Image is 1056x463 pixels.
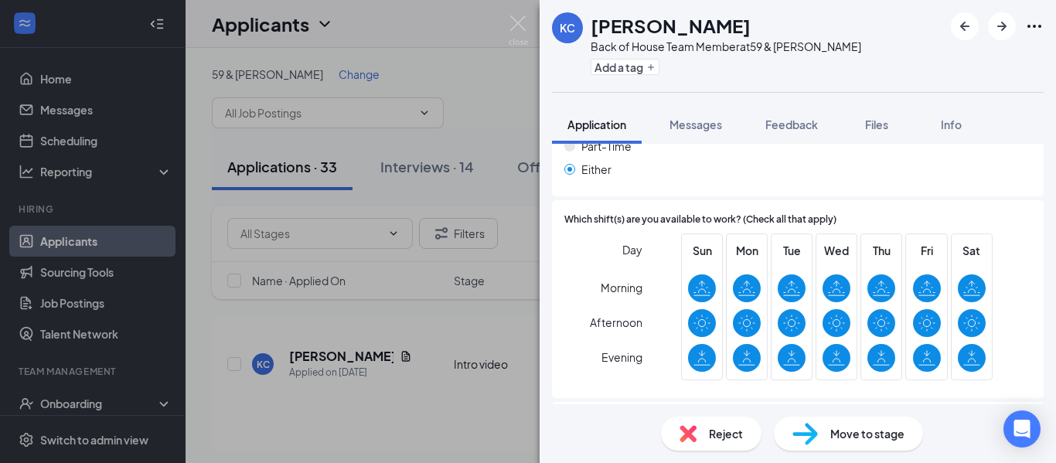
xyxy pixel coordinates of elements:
[823,242,850,259] span: Wed
[865,117,888,131] span: Files
[993,17,1011,36] svg: ArrowRight
[646,63,656,72] svg: Plus
[688,242,716,259] span: Sun
[601,274,642,301] span: Morning
[591,39,861,54] div: Back of House Team Member at 59 & [PERSON_NAME]
[958,242,986,259] span: Sat
[778,242,806,259] span: Tue
[590,308,642,336] span: Afternoon
[591,59,659,75] button: PlusAdd a tag
[733,242,761,259] span: Mon
[830,425,904,442] span: Move to stage
[581,138,632,155] span: Part-Time
[913,242,941,259] span: Fri
[591,12,751,39] h1: [PERSON_NAME]
[560,20,575,36] div: KC
[1025,17,1044,36] svg: Ellipses
[567,117,626,131] span: Application
[941,117,962,131] span: Info
[1003,410,1041,448] div: Open Intercom Messenger
[669,117,722,131] span: Messages
[709,425,743,442] span: Reject
[988,12,1016,40] button: ArrowRight
[867,242,895,259] span: Thu
[601,343,642,371] span: Evening
[622,241,642,258] span: Day
[564,213,836,227] span: Which shift(s) are you available to work? (Check all that apply)
[765,117,818,131] span: Feedback
[951,12,979,40] button: ArrowLeftNew
[956,17,974,36] svg: ArrowLeftNew
[581,161,611,178] span: Either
